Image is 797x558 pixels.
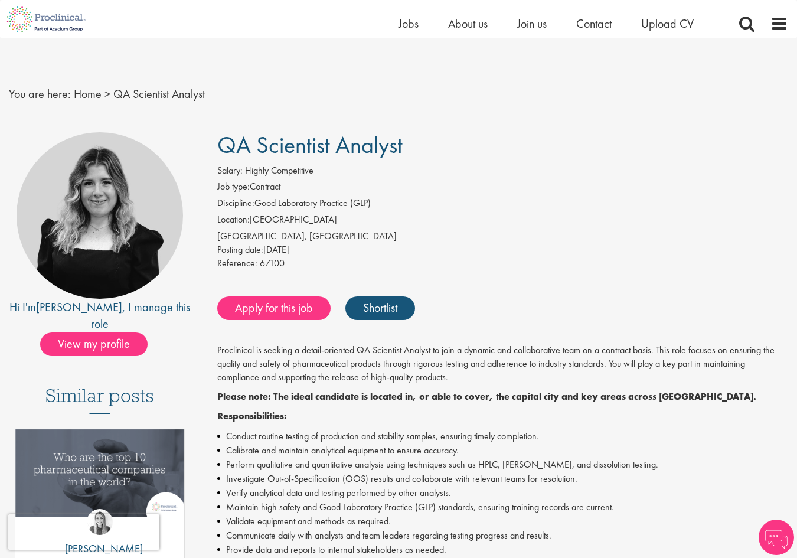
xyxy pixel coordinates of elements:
div: [DATE] [217,243,789,257]
strong: Please note: The ideal candidate is located in, or able to cover, the capital city and key areas ... [217,390,756,403]
a: Jobs [398,16,419,31]
span: > [104,86,110,102]
iframe: reCAPTCHA [8,514,159,550]
a: View my profile [40,335,159,350]
img: Chatbot [759,520,794,555]
span: View my profile [40,332,148,356]
label: Salary: [217,164,243,178]
li: Perform qualitative and quantitative analysis using techniques such as HPLC, [PERSON_NAME], and d... [217,458,789,472]
a: breadcrumb link [74,86,102,102]
a: Join us [517,16,547,31]
h3: Similar posts [45,386,154,414]
a: [PERSON_NAME] [36,299,122,315]
li: Investigate Out-of-Specification (OOS) results and collaborate with relevant teams for resolution. [217,472,789,486]
label: Job type: [217,180,250,194]
li: Provide data and reports to internal stakeholders as needed. [217,543,789,557]
span: You are here: [9,86,71,102]
label: Discipline: [217,197,254,210]
li: [GEOGRAPHIC_DATA] [217,213,789,230]
img: Hannah Burke [87,509,113,535]
strong: Responsibilities: [217,410,287,422]
div: [GEOGRAPHIC_DATA], [GEOGRAPHIC_DATA] [217,230,789,243]
li: Conduct routine testing of production and stability samples, ensuring timely completion. [217,429,789,443]
a: Contact [576,16,612,31]
li: Good Laboratory Practice (GLP) [217,197,789,213]
li: Validate equipment and methods as required. [217,514,789,528]
img: Top 10 pharmaceutical companies in the world 2025 [15,429,184,517]
a: Link to a post [15,429,184,534]
label: Location: [217,213,250,227]
a: Upload CV [641,16,694,31]
a: About us [448,16,488,31]
label: Reference: [217,257,257,270]
img: imeage of recruiter Molly Colclough [17,132,183,299]
li: Maintain high safety and Good Laboratory Practice (GLP) standards, ensuring training records are ... [217,500,789,514]
span: QA Scientist Analyst [217,130,403,160]
span: QA Scientist Analyst [113,86,205,102]
span: Posting date: [217,243,263,256]
a: Shortlist [345,296,415,320]
li: Verify analytical data and testing performed by other analysts. [217,486,789,500]
p: Proclinical is seeking a detail-oriented QA Scientist Analyst to join a dynamic and collaborative... [217,344,789,384]
span: Highly Competitive [245,164,313,177]
a: Apply for this job [217,296,331,320]
li: Calibrate and maintain analytical equipment to ensure accuracy. [217,443,789,458]
span: 67100 [260,257,285,269]
li: Communicate daily with analysts and team leaders regarding testing progress and results. [217,528,789,543]
div: Hi I'm , I manage this role [9,299,191,332]
li: Contract [217,180,789,197]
